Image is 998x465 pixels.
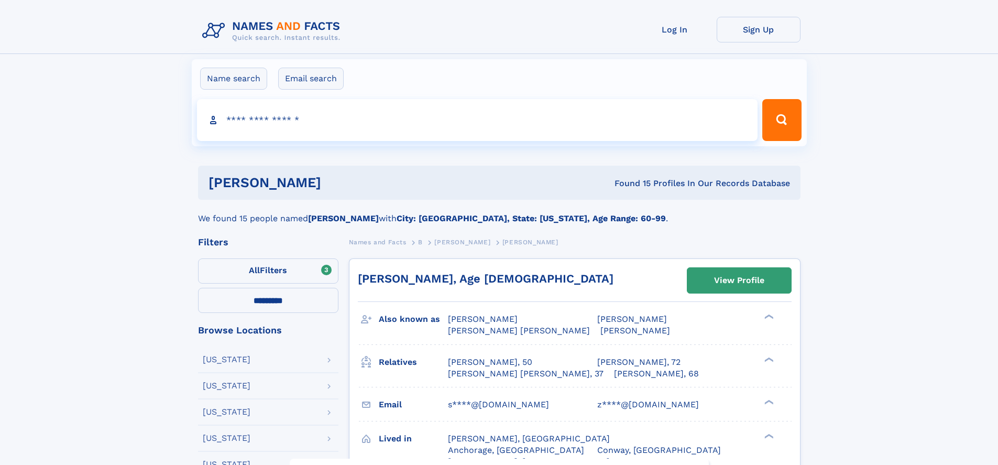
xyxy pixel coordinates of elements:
h3: Relatives [379,353,448,371]
a: [PERSON_NAME], 68 [614,368,699,380]
h3: Lived in [379,430,448,448]
span: Anchorage, [GEOGRAPHIC_DATA] [448,445,584,455]
span: [PERSON_NAME] [502,239,558,246]
b: [PERSON_NAME] [308,213,379,223]
div: View Profile [714,268,764,293]
div: ❯ [762,398,774,405]
b: City: [GEOGRAPHIC_DATA], State: [US_STATE], Age Range: 60-99 [397,213,666,223]
span: Conway, [GEOGRAPHIC_DATA] [597,445,721,455]
div: We found 15 people named with . [198,200,800,225]
h3: Email [379,396,448,414]
div: [US_STATE] [203,382,250,390]
a: Log In [633,17,717,42]
span: [PERSON_NAME] [PERSON_NAME] [448,326,590,336]
div: [US_STATE] [203,434,250,442]
h1: [PERSON_NAME] [209,176,468,189]
a: [PERSON_NAME], 72 [597,356,681,368]
span: All [249,265,260,275]
label: Email search [278,68,344,90]
h3: Also known as [379,310,448,328]
div: [US_STATE] [203,408,250,416]
img: Logo Names and Facts [198,17,349,45]
span: B [418,239,423,246]
a: Sign Up [717,17,800,42]
div: [US_STATE] [203,355,250,364]
span: [PERSON_NAME] [434,239,490,246]
input: search input [197,99,758,141]
div: Filters [198,237,338,247]
span: [PERSON_NAME], [GEOGRAPHIC_DATA] [448,434,610,444]
div: Found 15 Profiles In Our Records Database [468,178,790,189]
button: Search Button [762,99,801,141]
a: [PERSON_NAME] [PERSON_NAME], 37 [448,368,604,380]
label: Name search [200,68,267,90]
div: Browse Locations [198,326,338,335]
div: ❯ [762,432,774,439]
span: [PERSON_NAME] [597,314,667,324]
a: Names and Facts [349,235,407,248]
a: [PERSON_NAME], Age [DEMOGRAPHIC_DATA] [358,272,613,285]
a: [PERSON_NAME] [434,235,490,248]
a: B [418,235,423,248]
div: ❯ [762,313,774,320]
span: [PERSON_NAME] [600,326,670,336]
a: View Profile [687,268,791,293]
div: ❯ [762,356,774,363]
span: [PERSON_NAME] [448,314,518,324]
label: Filters [198,258,338,284]
a: [PERSON_NAME], 50 [448,356,532,368]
